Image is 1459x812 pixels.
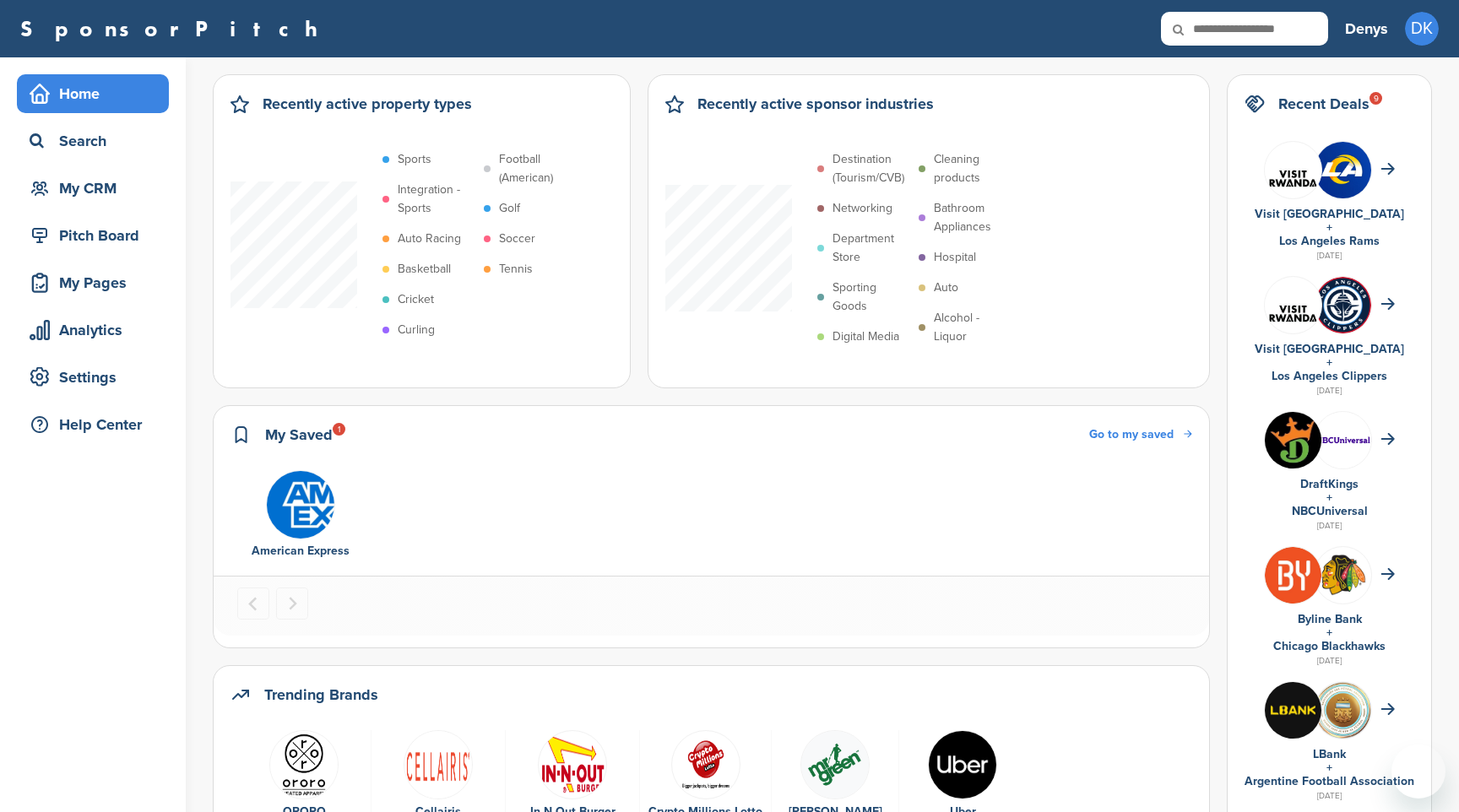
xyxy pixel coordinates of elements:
p: Networking [833,199,892,218]
a: + [1326,355,1332,370]
p: Cleaning products [934,150,1012,187]
a: Bigger dreams 01 [648,730,762,798]
div: [DATE] [1245,653,1414,669]
a: Help Center [17,405,169,444]
p: Football (American) [499,150,577,187]
p: Department Store [833,230,910,267]
h3: Denys [1345,17,1388,41]
a: + [1326,625,1332,640]
img: I0zoso7r 400x400 [1265,547,1321,604]
a: LBank [1313,747,1346,761]
img: No7msulo 400x400 [1315,142,1371,198]
button: Next slide [276,587,308,620]
a: Amex logo American Express [246,470,355,561]
a: Chicago Blackhawks [1273,639,1386,653]
a: Visit [GEOGRAPHIC_DATA] [1255,342,1404,356]
p: Hospital [934,248,976,267]
a: DraftKings [1300,477,1359,491]
iframe: Button to launch messaging window [1391,744,1445,798]
button: Previous slide [237,587,269,620]
p: Integration - Sports [398,181,475,218]
img: Open uri20141112 64162 w7ezf4?1415807816 [1315,554,1371,596]
p: Golf [499,199,520,218]
div: 1 of 1 [237,470,364,561]
a: 150px innout.svg [514,730,631,798]
a: Uber logo [908,730,1017,798]
div: My CRM [25,173,169,203]
a: Screenshot 2017 10 25 at 9.09.36 am [780,730,890,798]
a: Denys [1345,10,1388,47]
p: Sports [398,150,431,169]
div: American Express [246,542,355,560]
img: Mekkrcj8 400x400 [1315,682,1371,739]
a: + [1326,220,1332,235]
p: Basketball [398,260,451,279]
img: Vr [1265,150,1321,189]
a: Go to my saved [1089,425,1192,444]
img: Screen shot 2017 11 05 at 3.54.37 pm [404,730,473,799]
a: Los Angeles Clippers [1272,369,1387,383]
div: Settings [25,362,169,392]
img: Ororo [269,730,339,799]
div: [DATE] [1245,383,1414,398]
img: Vr [1265,285,1321,324]
p: Auto Racing [398,230,461,248]
p: Cricket [398,290,434,309]
h2: My Saved [265,423,333,447]
p: Destination (Tourism/CVB) [833,150,910,187]
div: Pitch Board [25,220,169,251]
div: 1 [333,423,345,436]
img: Bigger dreams 01 [671,730,740,799]
img: Arw64i5q 400x400 [1315,277,1371,333]
div: [DATE] [1245,518,1414,533]
p: Alcohol - Liquor [934,309,1012,346]
span: Go to my saved [1089,427,1174,441]
h2: Recently active sponsor industries [697,92,934,116]
a: + [1326,761,1332,775]
div: Help Center [25,409,169,440]
p: Tennis [499,260,533,279]
h2: Recent Deals [1278,92,1370,116]
h2: Trending Brands [264,683,378,706]
a: Visit [GEOGRAPHIC_DATA] [1255,207,1404,221]
a: Screen shot 2017 11 05 at 3.54.37 pm [380,730,496,798]
img: Amex logo [266,470,335,539]
div: Home [25,78,169,109]
a: + [1326,490,1332,505]
a: My CRM [17,169,169,208]
a: Argentine Football Association [1245,774,1414,788]
p: Digital Media [833,328,899,346]
a: SponsorPitch [20,18,328,40]
a: Settings [17,358,169,397]
span: DK [1405,12,1439,46]
p: Curling [398,321,435,339]
img: 150px innout.svg [538,730,607,799]
p: Soccer [499,230,535,248]
div: [DATE] [1245,248,1414,263]
img: ag0puoq 400x400 [1265,682,1321,739]
a: Pitch Board [17,216,169,255]
div: My Pages [25,268,169,298]
img: Draftkings logo [1265,412,1321,468]
a: My Pages [17,263,169,302]
a: NBCUniversal [1292,504,1368,518]
a: Search [17,122,169,160]
div: 9 [1370,92,1382,105]
div: [DATE] [1245,788,1414,804]
a: Ororo [246,730,362,798]
h2: Recently active property types [263,92,472,116]
img: Nbcuniversal 400x400 [1315,412,1371,468]
img: Uber logo [928,730,997,799]
div: Search [25,126,169,156]
div: Analytics [25,315,169,345]
img: Screenshot 2017 10 25 at 9.09.36 am [800,730,870,799]
p: Bathroom Appliances [934,199,1012,236]
p: Auto [934,279,958,297]
a: Home [17,74,169,113]
a: Analytics [17,311,169,349]
p: Sporting Goods [833,279,910,316]
a: Los Angeles Rams [1279,234,1380,248]
a: Byline Bank [1298,612,1362,626]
